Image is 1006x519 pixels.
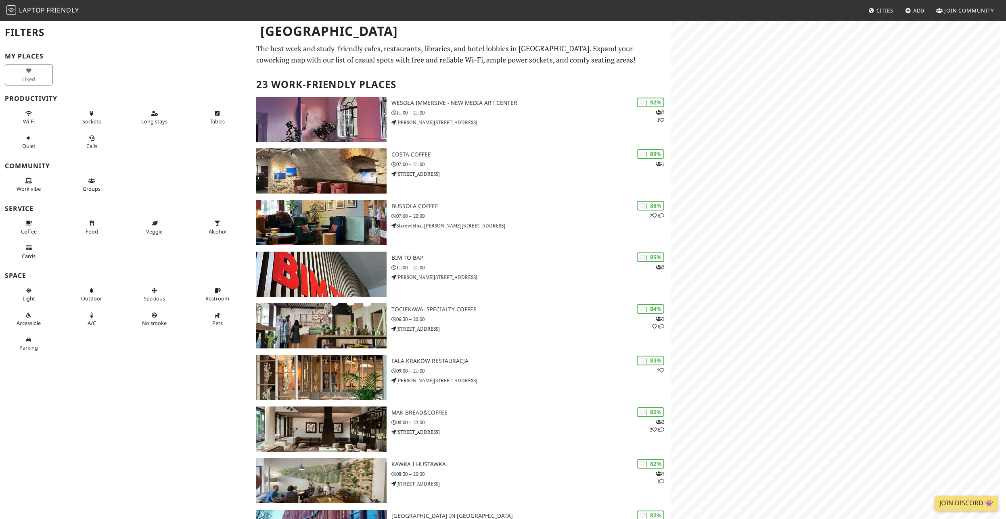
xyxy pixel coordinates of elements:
p: [STREET_ADDRESS] [391,170,671,178]
p: [STREET_ADDRESS] [391,325,671,333]
p: 3 1 [656,470,664,485]
button: Groups [68,174,116,196]
button: Long stays [131,107,179,128]
p: 11:00 – 21:00 [391,109,671,117]
p: 2 2 1 [650,418,664,434]
span: Coffee [21,228,37,235]
span: Parking [19,344,38,351]
button: Alcohol [193,217,241,238]
span: Add [913,7,925,14]
span: Alcohol [209,228,226,235]
p: [STREET_ADDRESS] [391,428,671,436]
span: Smoke free [142,319,167,327]
span: Accessible [17,319,41,327]
button: Pets [193,308,241,330]
div: | 82% [637,459,664,468]
button: Veggie [131,217,179,238]
button: Calls [68,131,116,153]
img: BIM TO BAP [256,252,386,297]
img: Kawka i huśtawka [256,458,386,503]
h3: MAK Bread&Coffee [391,409,671,416]
img: MAK Bread&Coffee [256,406,386,452]
p: [PERSON_NAME][STREET_ADDRESS] [391,273,671,281]
a: Wesoła Immersive - New Media Art Center | 92% 21 Wesoła Immersive - New Media Art Center 11:00 – ... [251,97,671,142]
img: Tociekawa- Specialty Coffee [256,303,386,348]
span: Quiet [22,142,36,150]
a: Join Community [933,3,997,18]
div: | 83% [637,356,664,365]
img: Bussola Coffee [256,200,386,245]
img: Wesoła Immersive - New Media Art Center [256,97,386,142]
span: Restroom [205,295,229,302]
p: Starowiślna, [PERSON_NAME][STREET_ADDRESS] [391,222,671,229]
a: Cities [865,3,897,18]
a: Costa Coffee | 89% 1 Costa Coffee 07:00 – 21:00 [STREET_ADDRESS] [251,148,671,194]
p: [PERSON_NAME][STREET_ADDRESS] [391,119,671,126]
a: MAK Bread&Coffee | 82% 221 MAK Bread&Coffee 08:00 – 22:00 [STREET_ADDRESS] [251,406,671,452]
p: 2 1 [656,108,664,124]
h3: Kawka i huśtawka [391,461,671,468]
span: Join Community [944,7,994,14]
div: | 89% [637,149,664,158]
span: Veggie [146,228,163,235]
div: | 88% [637,201,664,210]
span: Laptop [19,6,45,15]
p: 09:00 – 21:00 [391,367,671,375]
span: People working [17,185,41,192]
h1: [GEOGRAPHIC_DATA] [254,20,669,42]
a: Kawka i huśtawka | 82% 31 Kawka i huśtawka 08:30 – 20:00 [STREET_ADDRESS] [251,458,671,503]
h3: Fala Kraków Restauracja [391,358,671,365]
a: Bussola Coffee | 88% 21 Bussola Coffee 07:00 – 20:00 Starowiślna, [PERSON_NAME][STREET_ADDRESS] [251,200,671,245]
a: LaptopFriendly LaptopFriendly [6,4,79,18]
button: Coffee [5,217,53,238]
a: Add [902,3,928,18]
button: Accessible [5,308,53,330]
h3: Productivity [5,95,247,102]
a: BIM TO BAP | 85% 2 BIM TO BAP 11:00 – 21:00 [PERSON_NAME][STREET_ADDRESS] [251,252,671,297]
h2: Filters [5,20,247,45]
button: No smoke [131,308,179,330]
p: 2 [657,367,664,374]
span: Power sockets [82,118,101,125]
div: | 92% [637,98,664,107]
span: Outdoor area [81,295,102,302]
span: Cities [876,7,893,14]
span: Food [86,228,98,235]
img: Fala Kraków Restauracja [256,355,386,400]
p: The best work and study-friendly cafes, restaurants, libraries, and hotel lobbies in [GEOGRAPHIC_... [256,43,666,66]
button: Restroom [193,284,241,305]
div: | 82% [637,407,664,417]
span: Long stays [141,118,167,125]
h3: Costa Coffee [391,151,671,158]
button: Tables [193,107,241,128]
span: Spacious [144,295,165,302]
a: Fala Kraków Restauracja | 83% 2 Fala Kraków Restauracja 09:00 – 21:00 [PERSON_NAME][STREET_ADDRESS] [251,355,671,400]
p: 06:30 – 20:00 [391,315,671,323]
button: Work vibe [5,174,53,196]
button: Quiet [5,131,53,153]
img: Costa Coffee [256,148,386,194]
p: 2 [656,263,664,271]
button: Cards [5,241,53,263]
span: Natural light [23,295,35,302]
h3: Space [5,272,247,279]
p: [PERSON_NAME][STREET_ADDRESS] [391,377,671,384]
p: 08:30 – 20:00 [391,470,671,478]
button: Wi-Fi [5,107,53,128]
button: Sockets [68,107,116,128]
span: Work-friendly tables [210,118,225,125]
button: Light [5,284,53,305]
span: Air conditioned [88,319,96,327]
p: 08:00 – 22:00 [391,419,671,426]
h3: BIM TO BAP [391,254,671,261]
h3: Tociekawa- Specialty Coffee [391,306,671,313]
h3: Wesoła Immersive - New Media Art Center [391,100,671,106]
a: Tociekawa- Specialty Coffee | 84% 311 Tociekawa- Specialty Coffee 06:30 – 20:00 [STREET_ADDRESS] [251,303,671,348]
button: Outdoor [68,284,116,305]
p: 11:00 – 21:00 [391,264,671,271]
button: Parking [5,333,53,354]
p: 3 1 1 [650,315,664,330]
span: Video/audio calls [86,142,97,150]
p: 1 [656,160,664,168]
button: Food [68,217,116,238]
